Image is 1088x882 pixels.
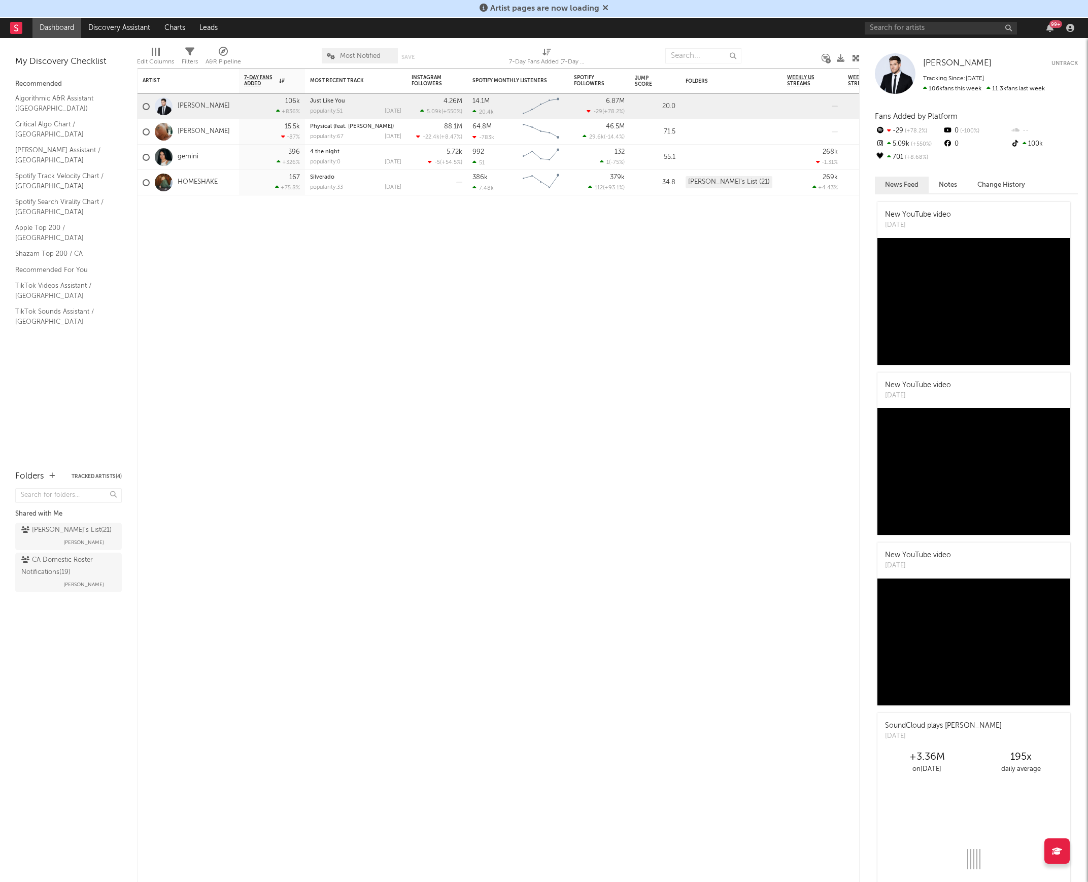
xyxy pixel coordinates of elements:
a: Recommended For You [15,264,112,276]
a: Spotify Search Virality Chart / [GEOGRAPHIC_DATA] [15,196,112,217]
a: Discovery Assistant [81,18,157,38]
a: [PERSON_NAME]'s List(21)[PERSON_NAME] [15,523,122,550]
div: ( ) [588,184,625,191]
div: 15.5k [285,123,300,130]
div: CA Domestic Roster Notifications ( 19 ) [21,554,113,579]
div: 0 [942,124,1010,138]
div: 396 [288,149,300,155]
button: Notes [929,177,967,193]
a: gemini [178,153,198,161]
div: ( ) [416,133,462,140]
div: A&R Pipeline [206,43,241,73]
a: [PERSON_NAME] [178,102,230,111]
span: +78.2 % [903,128,927,134]
div: 195 x [974,751,1068,763]
input: Search for artists [865,22,1017,35]
svg: Chart title [518,94,564,119]
div: [DATE] [385,185,401,190]
div: [DATE] [385,109,401,114]
div: 0 [942,138,1010,151]
span: Weekly US Streams [787,75,823,87]
div: 99 + [1049,20,1062,28]
div: -29 [875,124,942,138]
div: popularity: 0 [310,159,341,165]
a: Spotify Track Velocity Chart / [GEOGRAPHIC_DATA] [15,171,112,191]
button: Tracked Artists(4) [72,474,122,479]
span: Artist pages are now loading [490,5,599,13]
div: Recommended [15,78,122,90]
div: Silverado [310,175,401,180]
div: 7-Day Fans Added (7-Day Fans Added) [509,43,585,73]
div: ( ) [583,133,625,140]
div: +3.36M [880,751,974,763]
div: 34.8 [635,177,675,189]
div: 701 [875,151,942,164]
div: Jump Score [635,75,660,87]
div: Spotify Followers [574,75,609,87]
div: 100k [1010,138,1078,151]
div: [DATE] [385,159,401,165]
span: Tracking Since: [DATE] [923,76,984,82]
div: Just Like You [310,98,401,104]
span: +54.5 % [441,160,461,165]
div: 269k [823,174,838,181]
div: -- [1010,124,1078,138]
span: +78.2 % [604,109,623,115]
div: 5.09k [875,138,942,151]
a: Physical (feat. [PERSON_NAME]) [310,124,394,129]
span: 1 [606,160,609,165]
div: +836 % [276,108,300,115]
a: [PERSON_NAME] [178,127,230,136]
a: Charts [157,18,192,38]
span: Weekly UK Streams [848,75,886,87]
div: ( ) [420,108,462,115]
a: Apple Top 200 / [GEOGRAPHIC_DATA] [15,222,112,243]
div: 64.8M [472,123,492,130]
div: +326 % [277,159,300,165]
span: +8.68 % [903,155,928,160]
span: -100 % [959,128,979,134]
div: -783k [472,134,494,141]
span: 29.6k [589,134,604,140]
span: -29 [593,109,602,115]
button: Save [401,54,415,60]
a: Silverado [310,175,334,180]
div: New YouTube video [885,210,951,220]
svg: Chart title [518,170,564,195]
div: Filters [182,56,198,68]
div: A&R Pipeline [206,56,241,68]
div: 379k [610,174,625,181]
span: 7-Day Fans Added [244,75,277,87]
div: -87 % [281,133,300,140]
a: Critical Algo Chart / [GEOGRAPHIC_DATA] [15,119,112,140]
span: Fans Added by Platform [875,113,958,120]
div: New YouTube video [885,550,951,561]
div: 71.5 [635,126,675,138]
div: 4.26M [444,98,462,105]
a: TikTok Sounds Assistant / [GEOGRAPHIC_DATA] [15,306,112,327]
div: Edit Columns [137,43,174,73]
div: [DATE] [885,220,951,230]
a: [PERSON_NAME] Assistant / [GEOGRAPHIC_DATA] [15,145,112,165]
a: Leads [192,18,225,38]
div: Physical (feat. Troye Sivan) [310,124,401,129]
span: [PERSON_NAME] [923,59,992,67]
div: 132 [615,149,625,155]
span: 5.09k [427,109,441,115]
span: +550 % [443,109,461,115]
div: -1.31 % [816,159,838,165]
span: -5 [434,160,440,165]
div: +75.8 % [275,184,300,191]
span: Most Notified [340,53,381,59]
div: 106k [285,98,300,105]
div: New YouTube video [885,380,951,391]
svg: Chart title [518,119,564,145]
div: +4.43 % [812,184,838,191]
a: 4 the night [310,149,339,155]
div: Folders [15,470,44,483]
span: Dismiss [602,5,608,13]
div: [DATE] [385,134,401,140]
button: Untrack [1051,58,1078,69]
div: 4 the night [310,149,401,155]
a: [PERSON_NAME] [923,58,992,69]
